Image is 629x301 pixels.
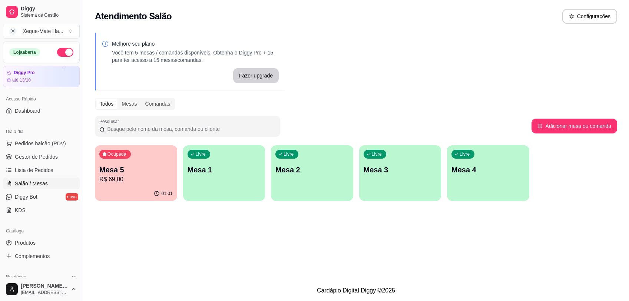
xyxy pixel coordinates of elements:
[99,175,173,184] p: R$ 69,00
[3,66,80,87] a: Diggy Proaté 13/10
[141,99,175,109] div: Comandas
[112,49,279,64] p: Você tem 5 mesas / comandas disponíveis. Obtenha o Diggy Pro + 15 para ter acesso a 15 mesas/coma...
[233,68,279,83] button: Fazer upgrade
[15,153,58,161] span: Gestor de Pedidos
[15,180,48,187] span: Salão / Mesas
[9,27,17,35] span: X
[372,151,382,157] p: Livre
[12,77,31,83] article: até 13/10
[57,48,73,57] button: Alterar Status
[460,151,470,157] p: Livre
[3,151,80,163] a: Gestor de Pedidos
[271,145,353,201] button: LivreMesa 2
[3,24,80,39] button: Select a team
[23,27,63,35] div: Xeque-Mate Ha ...
[15,140,66,147] span: Pedidos balcão (PDV)
[3,204,80,216] a: KDS
[83,280,629,301] footer: Cardápio Digital Diggy © 2025
[15,193,37,201] span: Diggy Bot
[3,126,80,138] div: Dia a dia
[3,138,80,149] button: Pedidos balcão (PDV)
[3,3,80,21] a: DiggySistema de Gestão
[3,178,80,189] a: Salão / Mesas
[112,40,279,47] p: Melhore seu plano
[95,145,177,201] button: OcupadaMesa 5R$ 69,0001:01
[99,165,173,175] p: Mesa 5
[21,12,77,18] span: Sistema de Gestão
[117,99,141,109] div: Mesas
[3,93,80,105] div: Acesso Rápido
[3,237,80,249] a: Produtos
[3,225,80,237] div: Catálogo
[364,165,437,175] p: Mesa 3
[107,151,126,157] p: Ocupada
[3,280,80,298] button: [PERSON_NAME] e [PERSON_NAME][EMAIL_ADDRESS][DOMAIN_NAME]
[183,145,265,201] button: LivreMesa 1
[562,9,617,24] button: Configurações
[447,145,529,201] button: LivreMesa 4
[105,125,276,133] input: Pesquisar
[161,191,172,196] p: 01:01
[99,118,122,125] label: Pesquisar
[532,119,617,133] button: Adicionar mesa ou comanda
[21,290,68,295] span: [EMAIL_ADDRESS][DOMAIN_NAME]
[96,99,117,109] div: Todos
[15,252,50,260] span: Complementos
[9,48,40,56] div: Loja aberta
[95,10,172,22] h2: Atendimento Salão
[284,151,294,157] p: Livre
[275,165,349,175] p: Mesa 2
[15,206,26,214] span: KDS
[21,283,68,290] span: [PERSON_NAME] e [PERSON_NAME]
[3,164,80,176] a: Lista de Pedidos
[15,239,36,247] span: Produtos
[3,105,80,117] a: Dashboard
[15,107,40,115] span: Dashboard
[3,191,80,203] a: Diggy Botnovo
[451,165,525,175] p: Mesa 4
[196,151,206,157] p: Livre
[3,250,80,262] a: Complementos
[6,274,26,280] span: Relatórios
[359,145,441,201] button: LivreMesa 3
[188,165,261,175] p: Mesa 1
[14,70,35,76] article: Diggy Pro
[15,166,53,174] span: Lista de Pedidos
[21,6,77,12] span: Diggy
